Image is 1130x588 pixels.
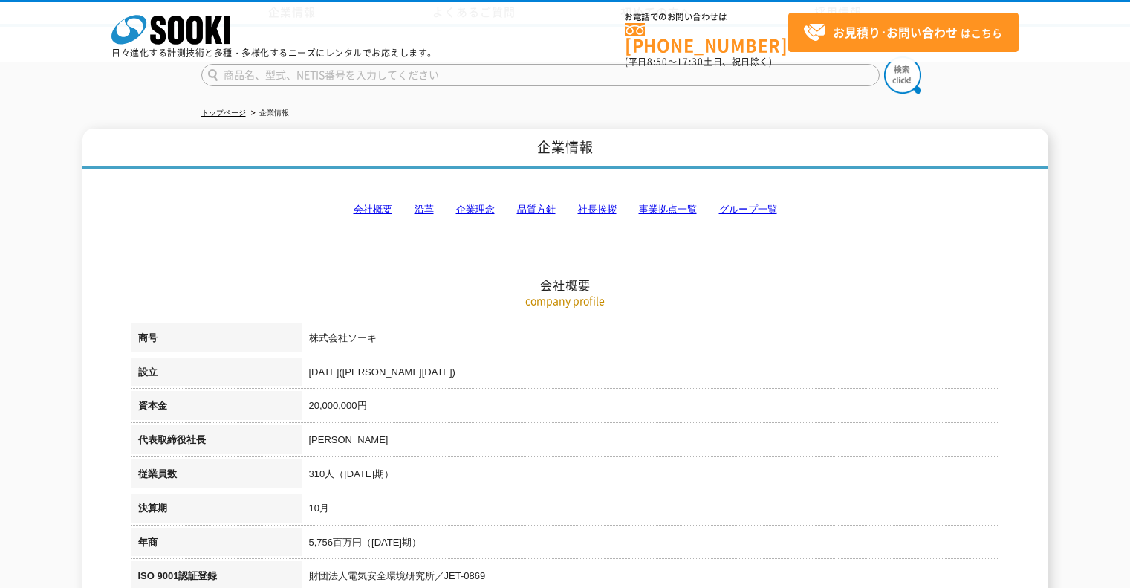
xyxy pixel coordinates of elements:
a: 沿革 [415,204,434,215]
td: [PERSON_NAME] [302,425,1000,459]
a: 社長挨拶 [578,204,617,215]
h2: 会社概要 [131,129,1000,293]
a: 事業拠点一覧 [639,204,697,215]
input: 商品名、型式、NETIS番号を入力してください [201,64,880,86]
th: 設立 [131,358,302,392]
span: (平日 ～ 土日、祝日除く) [625,55,772,68]
span: 17:30 [677,55,704,68]
td: 10月 [302,494,1000,528]
td: [DATE]([PERSON_NAME][DATE]) [302,358,1000,392]
a: 品質方針 [517,204,556,215]
th: 商号 [131,323,302,358]
th: 代表取締役社長 [131,425,302,459]
th: 年商 [131,528,302,562]
a: トップページ [201,109,246,117]
a: [PHONE_NUMBER] [625,23,788,54]
p: 日々進化する計測技術と多種・多様化するニーズにレンタルでお応えします。 [111,48,437,57]
span: お電話でのお問い合わせは [625,13,788,22]
td: 5,756百万円（[DATE]期） [302,528,1000,562]
td: 株式会社ソーキ [302,323,1000,358]
td: 310人（[DATE]期） [302,459,1000,494]
span: はこちら [803,22,1002,44]
th: 決算期 [131,494,302,528]
a: 企業理念 [456,204,495,215]
p: company profile [131,293,1000,308]
h1: 企業情報 [82,129,1048,169]
a: 会社概要 [354,204,392,215]
a: グループ一覧 [719,204,777,215]
span: 8:50 [647,55,668,68]
img: btn_search.png [884,56,921,94]
a: お見積り･お問い合わせはこちら [788,13,1019,52]
th: 従業員数 [131,459,302,494]
strong: お見積り･お問い合わせ [833,23,958,41]
th: 資本金 [131,391,302,425]
li: 企業情報 [248,106,289,121]
td: 20,000,000円 [302,391,1000,425]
